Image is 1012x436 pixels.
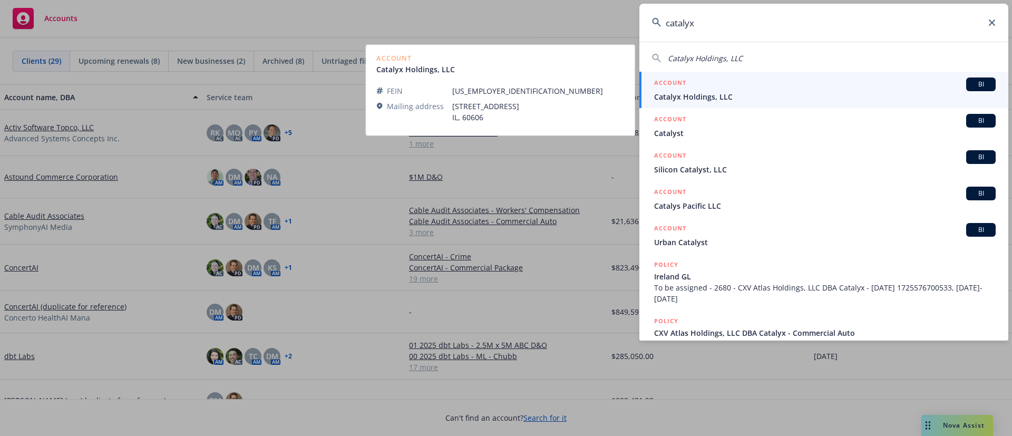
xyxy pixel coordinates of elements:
a: POLICYCXV Atlas Holdings, LLC DBA Catalyx - Commercial Auto73634258, [DATE]-[DATE] [639,310,1008,355]
a: ACCOUNTBICatalys Pacific LLC [639,181,1008,217]
span: Silicon Catalyst, LLC [654,164,996,175]
span: Ireland GL [654,271,996,282]
a: ACCOUNTBISilicon Catalyst, LLC [639,144,1008,181]
span: Catalyx Holdings, LLC [668,53,743,63]
a: ACCOUNTBICatalyx Holdings, LLC [639,72,1008,108]
h5: ACCOUNT [654,187,686,199]
span: BI [970,225,991,235]
h5: ACCOUNT [654,77,686,90]
span: 73634258, [DATE]-[DATE] [654,338,996,350]
span: CXV Atlas Holdings, LLC DBA Catalyx - Commercial Auto [654,327,996,338]
span: Catalyx Holdings, LLC [654,91,996,102]
a: ACCOUNTBICatalyst [639,108,1008,144]
input: Search... [639,4,1008,42]
span: BI [970,152,991,162]
h5: ACCOUNT [654,223,686,236]
a: ACCOUNTBIUrban Catalyst [639,217,1008,254]
span: Catalys Pacific LLC [654,200,996,211]
h5: POLICY [654,259,678,270]
span: BI [970,189,991,198]
span: BI [970,80,991,89]
span: Catalyst [654,128,996,139]
span: To be assigned - 2680 - CXV Atlas Holdings, LLC DBA Catalyx - [DATE] 1725576700533, [DATE]-[DATE] [654,282,996,304]
h5: ACCOUNT [654,150,686,163]
span: BI [970,116,991,125]
span: Urban Catalyst [654,237,996,248]
h5: POLICY [654,316,678,326]
a: POLICYIreland GLTo be assigned - 2680 - CXV Atlas Holdings, LLC DBA Catalyx - [DATE] 172557670053... [639,254,1008,310]
h5: ACCOUNT [654,114,686,127]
